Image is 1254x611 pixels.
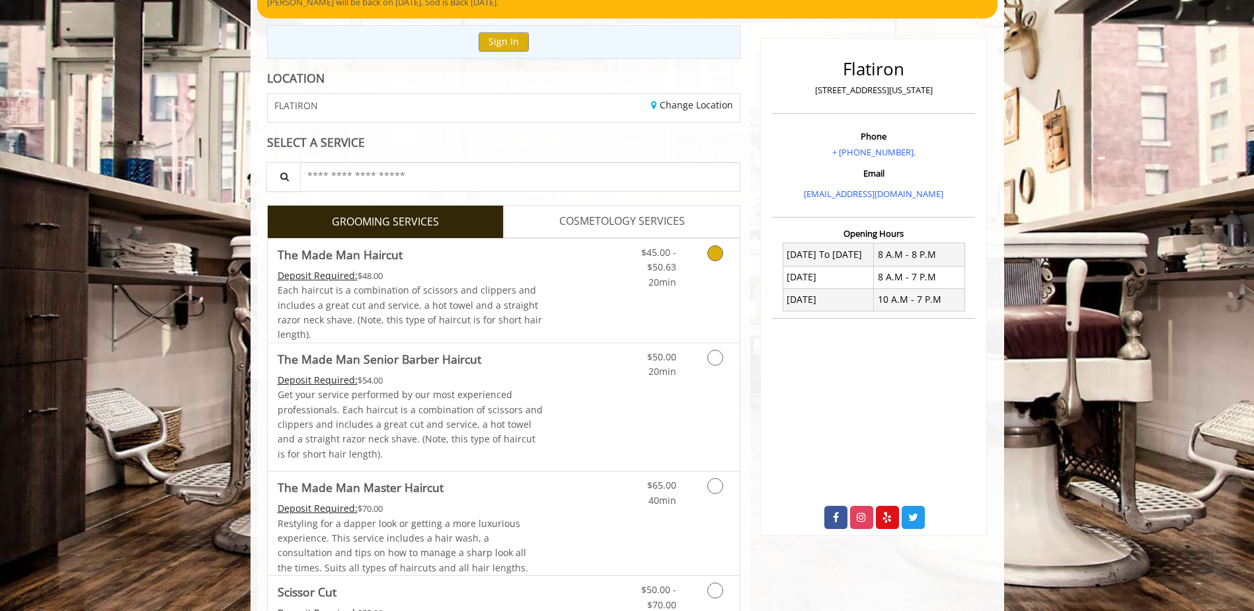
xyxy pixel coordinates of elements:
[559,213,685,230] span: COSMETOLOGY SERVICES
[648,365,676,378] span: 20min
[278,502,358,514] span: This service needs some Advance to be paid before we block your appointment
[874,288,965,311] td: 10 A.M - 7 P.M
[278,269,358,282] span: This service needs some Advance to be paid before we block your appointment
[332,214,439,231] span: GROOMING SERVICES
[278,373,543,387] div: $54.00
[783,243,874,266] td: [DATE] To [DATE]
[278,284,542,341] span: Each haircut is a combination of scissors and clippers and includes a great cut and service, a ho...
[266,162,301,192] button: Service Search
[651,99,733,111] a: Change Location
[278,478,444,497] b: The Made Man Master Haircut
[278,268,543,283] div: $48.00
[267,136,741,149] div: SELECT A SERVICE
[274,101,318,110] span: FLATIRON
[278,374,358,386] span: This service needs some Advance to be paid before we block your appointment
[648,494,676,507] span: 40min
[479,32,529,52] button: Sign In
[775,60,972,79] h2: Flatiron
[832,146,916,158] a: + [PHONE_NUMBER].
[641,246,676,273] span: $45.00 - $50.63
[278,501,543,516] div: $70.00
[647,479,676,491] span: $65.00
[775,83,972,97] p: [STREET_ADDRESS][US_STATE]
[267,70,325,86] b: LOCATION
[783,288,874,311] td: [DATE]
[278,517,528,574] span: Restyling for a dapper look or getting a more luxurious experience. This service includes a hair ...
[874,243,965,266] td: 8 A.M - 8 P.M
[278,387,543,462] p: Get your service performed by our most experienced professionals. Each haircut is a combination o...
[804,188,943,200] a: [EMAIL_ADDRESS][DOMAIN_NAME]
[783,266,874,288] td: [DATE]
[278,350,481,368] b: The Made Man Senior Barber Haircut
[772,229,975,238] h3: Opening Hours
[641,583,676,610] span: $50.00 - $70.00
[278,583,336,601] b: Scissor Cut
[647,350,676,363] span: $50.00
[775,132,972,141] h3: Phone
[648,276,676,288] span: 20min
[874,266,965,288] td: 8 A.M - 7 P.M
[278,245,403,264] b: The Made Man Haircut
[775,169,972,178] h3: Email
